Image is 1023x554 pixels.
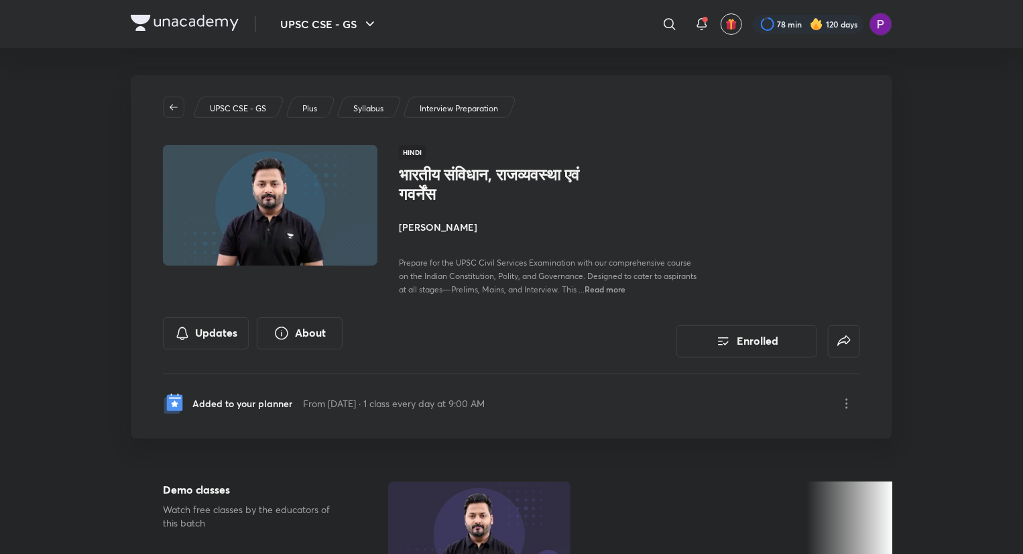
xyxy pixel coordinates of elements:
button: About [257,317,343,349]
img: Preeti Pandey [869,13,892,36]
a: Syllabus [351,103,386,115]
a: Company Logo [131,15,239,34]
h5: Demo classes [163,482,345,498]
p: Added to your planner [192,396,292,410]
img: Thumbnail [161,144,379,267]
p: UPSC CSE - GS [210,103,266,115]
p: Plus [302,103,317,115]
a: UPSC CSE - GS [208,103,269,115]
p: Interview Preparation [420,103,498,115]
button: Enrolled [676,325,817,357]
button: Updates [163,317,249,349]
h1: भारतीय संविधान, राजव्यवस्था एवं गवर्नेंस [399,165,618,204]
button: false [828,325,860,357]
button: avatar [721,13,742,35]
img: streak [810,17,823,31]
a: Plus [300,103,320,115]
h4: [PERSON_NAME] [399,220,699,234]
img: Company Logo [131,15,239,31]
span: Hindi [399,145,426,160]
span: Read more [585,284,625,294]
a: Interview Preparation [418,103,501,115]
p: From [DATE] · 1 class every day at 9:00 AM [303,396,485,410]
button: UPSC CSE - GS [272,11,386,38]
img: avatar [725,18,737,30]
p: Watch free classes by the educators of this batch [163,503,345,530]
span: Prepare for the UPSC Civil Services Examination with our comprehensive course on the Indian Const... [399,258,697,294]
p: Syllabus [353,103,383,115]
